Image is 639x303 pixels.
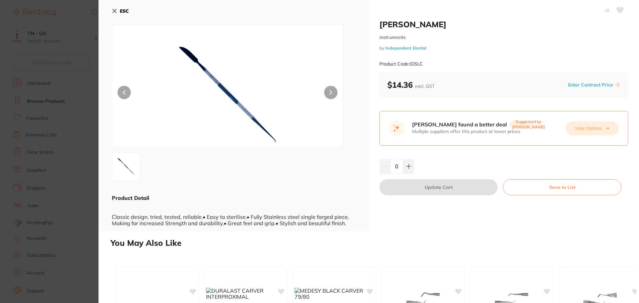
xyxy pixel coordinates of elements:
img: DURALAST CARVER INTERPROXIMAL [206,288,286,300]
button: ESC [112,5,129,17]
h2: [PERSON_NAME] [379,19,628,29]
button: Enter Contract Price [566,82,615,88]
label: i [615,82,620,87]
button: Save to List [503,179,621,195]
span: [PERSON_NAME] found a better deal [412,122,507,127]
small: by [379,46,628,51]
img: aD0xOTIw [158,42,297,147]
small: instruments [379,35,628,40]
span: Suggested by [PERSON_NAME] [510,120,547,128]
div: Classic design, tried, tested, reliable.• Easy to sterilise.• Fully Stainless steel single forged... [112,202,355,226]
b: $14.36 [387,80,435,90]
img: MEDESY BLACK CARVER 79/80 [295,288,374,300]
button: View Options [566,121,619,135]
div: Multiple suppliers offer this product at lower prices [412,128,547,135]
button: Update Cart [379,179,498,195]
span: excl. GST [415,83,435,89]
b: Product Detail [112,195,149,201]
img: aD0xOTIw [114,155,138,179]
small: Product Code: IDSLC [379,61,423,67]
a: Independent Dental [385,45,426,51]
h2: You May Also Like [110,238,636,248]
b: ESC [120,8,129,14]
